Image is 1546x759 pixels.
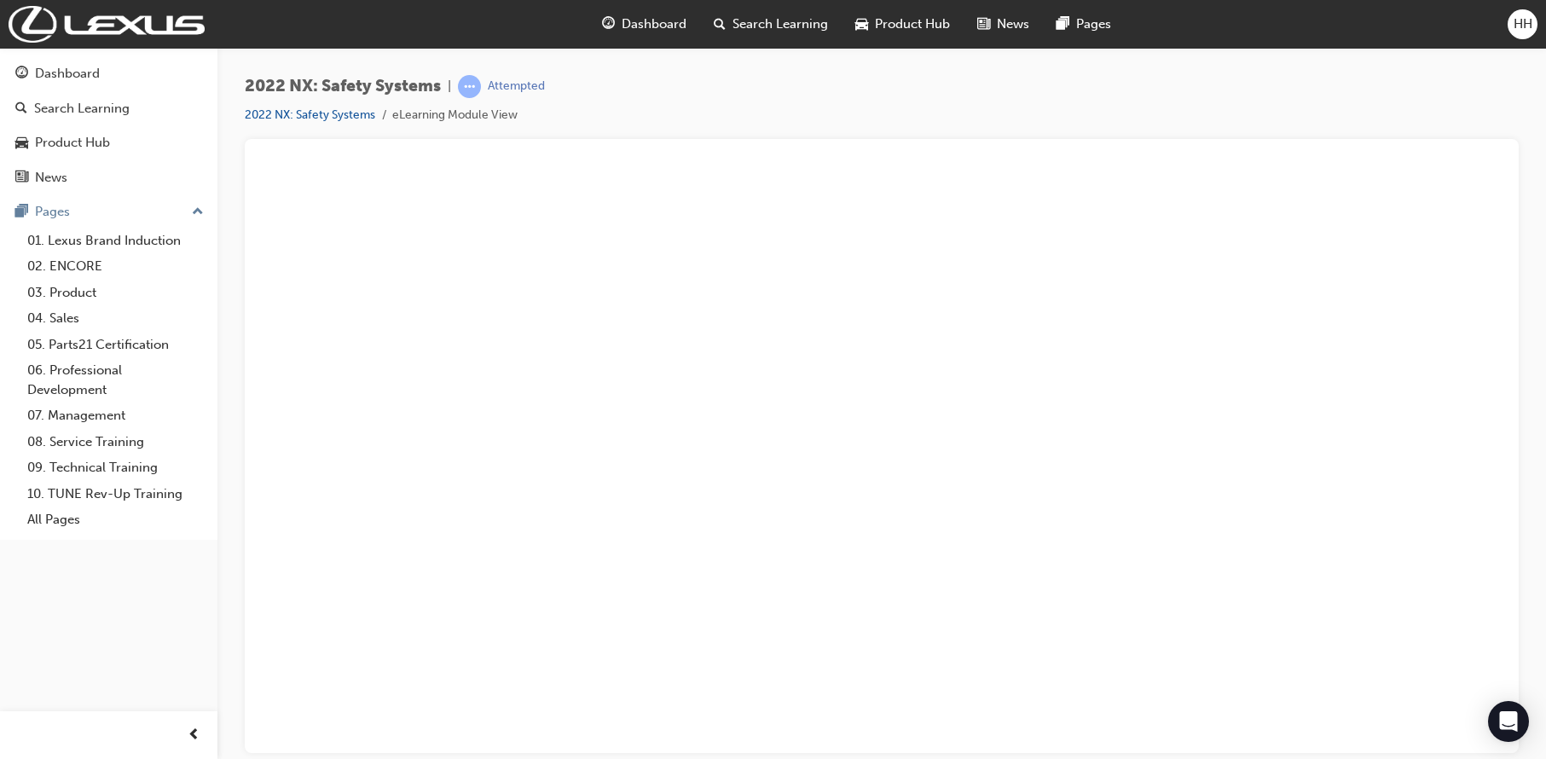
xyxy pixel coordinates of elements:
button: Pages [7,196,211,228]
span: guage-icon [602,14,615,35]
a: 2022 NX: Safety Systems [245,107,375,122]
a: All Pages [20,507,211,533]
span: News [997,14,1029,34]
a: 08. Service Training [20,429,211,455]
a: pages-iconPages [1043,7,1125,42]
div: Open Intercom Messenger [1488,701,1529,742]
div: Product Hub [35,133,110,153]
a: 10. TUNE Rev-Up Training [20,481,211,507]
a: 09. Technical Training [20,455,211,481]
div: Pages [35,202,70,222]
div: News [35,168,67,188]
div: Attempted [488,78,545,95]
a: 07. Management [20,403,211,429]
span: up-icon [192,201,204,223]
button: HH [1508,9,1537,39]
span: car-icon [855,14,868,35]
span: pages-icon [15,205,28,220]
span: Pages [1076,14,1111,34]
span: Product Hub [875,14,950,34]
span: Search Learning [732,14,828,34]
a: Search Learning [7,93,211,125]
a: news-iconNews [964,7,1043,42]
a: 02. ENCORE [20,253,211,280]
div: Dashboard [35,64,100,84]
button: DashboardSearch LearningProduct HubNews [7,55,211,196]
span: HH [1514,14,1532,34]
a: 03. Product [20,280,211,306]
div: Search Learning [34,99,130,119]
a: 01. Lexus Brand Induction [20,228,211,254]
span: car-icon [15,136,28,151]
span: search-icon [15,101,27,117]
a: News [7,162,211,194]
a: 06. Professional Development [20,357,211,403]
span: guage-icon [15,67,28,82]
li: eLearning Module View [392,106,518,125]
a: car-iconProduct Hub [842,7,964,42]
span: prev-icon [188,725,200,746]
span: news-icon [15,171,28,186]
span: Dashboard [622,14,686,34]
span: search-icon [714,14,726,35]
span: pages-icon [1057,14,1069,35]
a: search-iconSearch Learning [700,7,842,42]
span: 2022 NX: Safety Systems [245,77,441,96]
a: Product Hub [7,127,211,159]
a: guage-iconDashboard [588,7,700,42]
span: | [448,77,451,96]
span: news-icon [977,14,990,35]
img: Trak [9,6,205,43]
a: Dashboard [7,58,211,90]
span: learningRecordVerb_ATTEMPT-icon [458,75,481,98]
a: 04. Sales [20,305,211,332]
a: 05. Parts21 Certification [20,332,211,358]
